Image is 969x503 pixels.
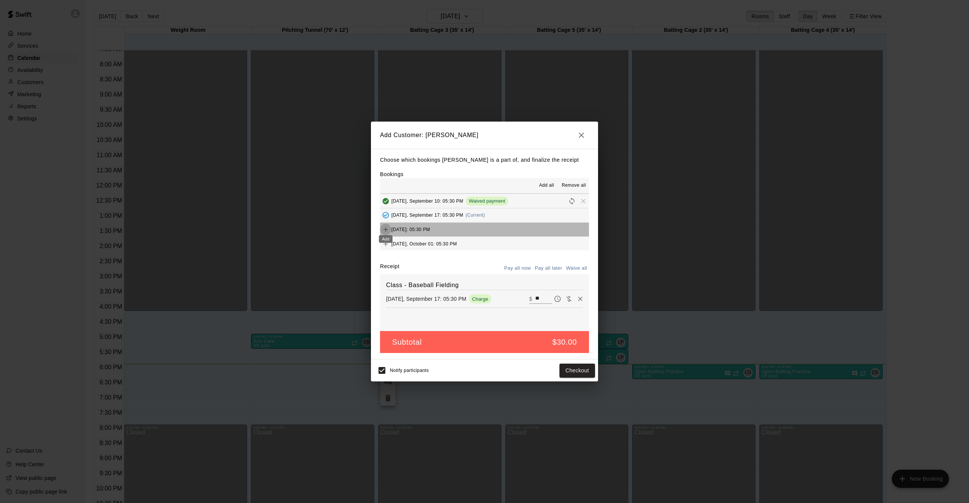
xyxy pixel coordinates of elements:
[379,235,393,243] div: Add
[563,295,575,302] span: Waive payment
[559,364,595,378] button: Checkout
[392,337,422,347] h5: Subtotal
[562,182,586,189] span: Remove all
[466,198,508,204] span: Waived payment
[559,180,589,192] button: Remove all
[380,155,589,165] p: Choose which bookings [PERSON_NAME] is a part of, and finalize the receipt
[578,198,589,203] span: Remove
[380,237,589,251] button: Add[DATE], October 01: 05:30 PM
[380,195,391,207] button: Added & Paid
[566,198,578,203] span: Reschedule
[380,194,589,208] button: Added & Paid[DATE], September 10: 05:30 PMWaived paymentRescheduleRemove
[390,368,429,373] span: Notify participants
[539,182,554,189] span: Add all
[380,171,403,177] label: Bookings
[380,226,391,232] span: Add
[380,262,399,274] label: Receipt
[380,208,589,222] button: Added - Collect Payment[DATE], September 17: 05:30 PM(Current)
[391,227,430,232] span: [DATE]: 05:30 PM
[391,198,463,203] span: [DATE], September 10: 05:30 PM
[391,241,457,246] span: [DATE], October 01: 05:30 PM
[391,212,463,218] span: [DATE], September 17: 05:30 PM
[529,295,532,303] p: $
[469,296,491,302] span: Charge
[534,180,559,192] button: Add all
[386,295,466,303] p: [DATE], September 17: 05:30 PM
[564,262,589,274] button: Waive all
[371,122,598,149] h2: Add Customer: [PERSON_NAME]
[380,223,589,237] button: Add[DATE]: 05:30 PM
[380,209,391,221] button: Added - Collect Payment
[386,280,583,290] h6: Class - Baseball Fielding
[552,295,563,302] span: Pay later
[502,262,533,274] button: Pay all now
[533,262,564,274] button: Pay all later
[466,212,485,218] span: (Current)
[552,337,577,347] h5: $30.00
[575,293,586,305] button: Remove
[380,241,391,246] span: Add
